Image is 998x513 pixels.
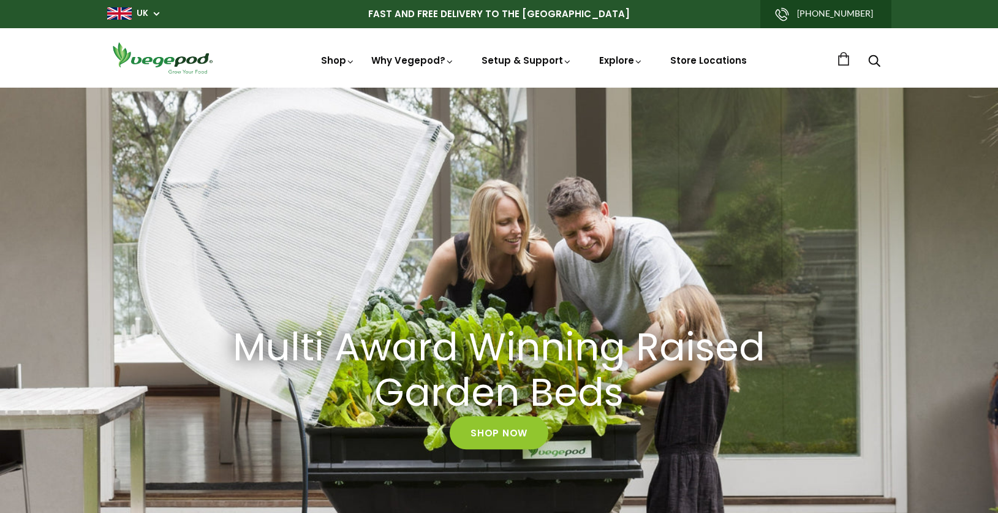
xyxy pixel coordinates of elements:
a: Search [868,56,880,69]
a: UK [137,7,148,20]
img: gb_large.png [107,7,132,20]
a: Shop Now [450,416,548,449]
img: Vegepod [107,40,217,75]
a: Store Locations [670,54,747,67]
a: Multi Award Winning Raised Garden Beds [208,325,790,417]
a: Setup & Support [482,54,572,67]
a: Shop [321,54,355,67]
a: Explore [599,54,643,67]
a: Why Vegepod? [371,54,455,67]
h2: Multi Award Winning Raised Garden Beds [224,325,775,417]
